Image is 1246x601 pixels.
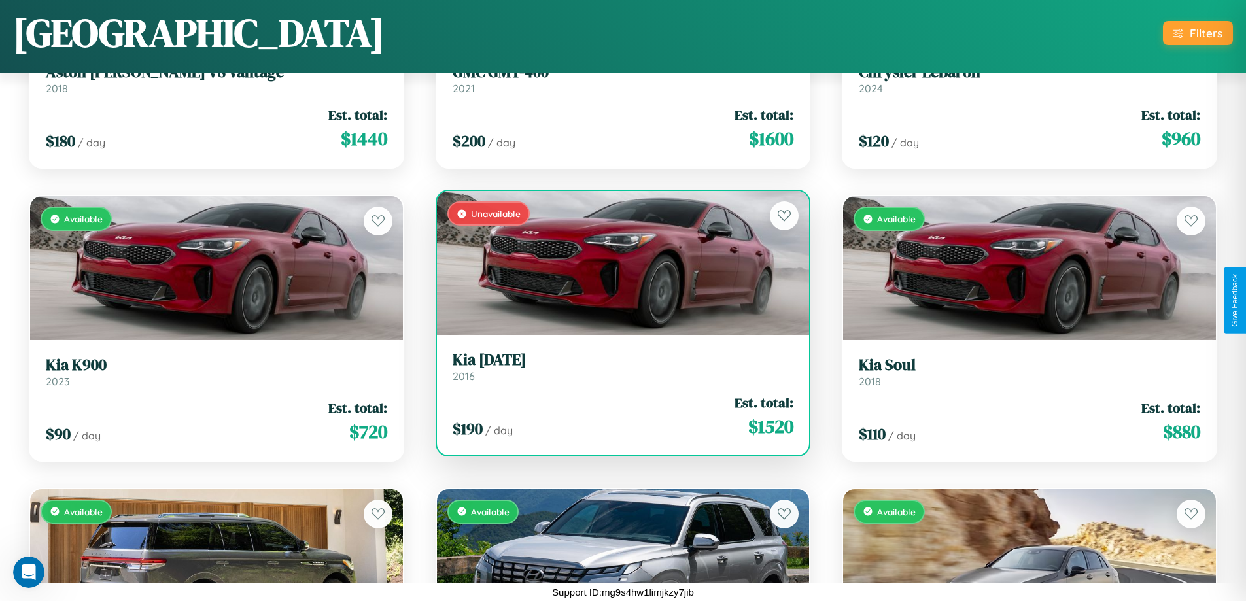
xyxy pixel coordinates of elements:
iframe: Intercom live chat [13,557,44,588]
button: Filters [1163,21,1233,45]
h3: GMC GMT-400 [453,63,794,82]
span: Est. total: [735,105,793,124]
span: Available [64,506,103,517]
a: Kia [DATE]2016 [453,351,794,383]
span: 2024 [859,82,883,95]
span: 2018 [859,375,881,388]
h1: [GEOGRAPHIC_DATA] [13,6,385,60]
span: $ 720 [349,419,387,445]
span: Available [64,213,103,224]
h3: Kia [DATE] [453,351,794,369]
span: $ 1520 [748,413,793,439]
span: 2016 [453,369,475,383]
a: GMC GMT-4002021 [453,63,794,95]
span: / day [73,429,101,442]
p: Support ID: mg9s4hw1limjkzy7jib [552,583,694,601]
a: Aston [PERSON_NAME] V8 Vantage2018 [46,63,387,95]
span: $ 1600 [749,126,793,152]
span: Available [877,213,916,224]
span: / day [888,429,916,442]
span: 2018 [46,82,68,95]
a: Kia K9002023 [46,356,387,388]
span: Est. total: [328,105,387,124]
span: Est. total: [1141,105,1200,124]
h3: Aston [PERSON_NAME] V8 Vantage [46,63,387,82]
span: / day [485,424,513,437]
a: Kia Soul2018 [859,356,1200,388]
span: Est. total: [735,393,793,412]
h3: Chrysler LeBaron [859,63,1200,82]
span: $ 90 [46,423,71,445]
span: $ 180 [46,130,75,152]
span: Available [471,506,510,517]
span: 2021 [453,82,475,95]
span: 2023 [46,375,69,388]
span: $ 880 [1163,419,1200,445]
span: $ 190 [453,418,483,439]
h3: Kia Soul [859,356,1200,375]
span: / day [78,136,105,149]
span: $ 200 [453,130,485,152]
span: Est. total: [1141,398,1200,417]
span: Unavailable [471,208,521,219]
span: $ 110 [859,423,886,445]
span: $ 960 [1162,126,1200,152]
span: Est. total: [328,398,387,417]
span: $ 1440 [341,126,387,152]
span: Available [877,506,916,517]
span: / day [488,136,515,149]
h3: Kia K900 [46,356,387,375]
span: / day [891,136,919,149]
a: Chrysler LeBaron2024 [859,63,1200,95]
div: Filters [1190,26,1222,40]
span: $ 120 [859,130,889,152]
div: Give Feedback [1230,274,1239,327]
